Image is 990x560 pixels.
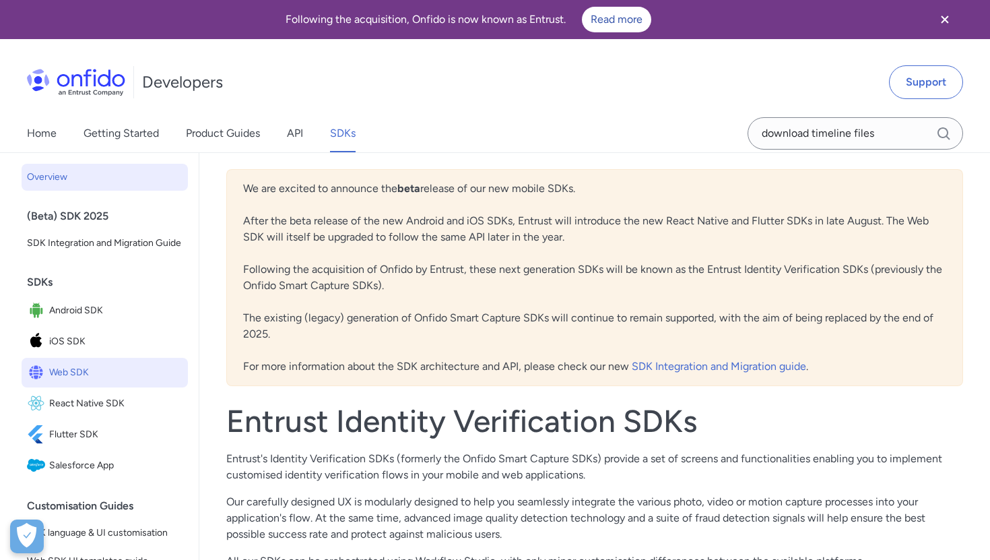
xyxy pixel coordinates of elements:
[920,3,970,36] button: Close banner
[22,358,188,387] a: IconWeb SDKWeb SDK
[226,169,963,386] div: We are excited to announce the release of our new mobile SDKs. After the beta release of the new ...
[27,203,193,230] div: (Beta) SDK 2025
[27,456,49,475] img: IconSalesforce App
[226,494,963,542] p: Our carefully designed UX is modularly designed to help you seamlessly integrate the various phot...
[22,327,188,356] a: IconiOS SDKiOS SDK
[84,115,159,152] a: Getting Started
[142,71,223,93] h1: Developers
[49,301,183,320] span: Android SDK
[632,360,806,373] a: SDK Integration and Migration guide
[226,451,963,483] p: Entrust's Identity Verification SDKs (formerly the Onfido Smart Capture SDKs) provide a set of sc...
[582,7,651,32] a: Read more
[937,11,953,28] svg: Close banner
[27,235,183,251] span: SDK Integration and Migration Guide
[49,332,183,351] span: iOS SDK
[22,230,188,257] a: SDK Integration and Migration Guide
[397,182,420,195] b: beta
[27,394,49,413] img: IconReact Native SDK
[22,164,188,191] a: Overview
[27,425,49,444] img: IconFlutter SDK
[27,169,183,185] span: Overview
[330,115,356,152] a: SDKs
[27,269,193,296] div: SDKs
[27,363,49,382] img: IconWeb SDK
[186,115,260,152] a: Product Guides
[226,402,963,440] h1: Entrust Identity Verification SDKs
[10,520,44,553] div: Cookie Preferences
[889,65,963,99] a: Support
[49,456,183,475] span: Salesforce App
[27,115,57,152] a: Home
[16,7,920,32] div: Following the acquisition, Onfido is now known as Entrust.
[22,520,188,547] a: SDK language & UI customisation
[22,420,188,449] a: IconFlutter SDKFlutter SDK
[49,425,183,444] span: Flutter SDK
[748,117,963,150] input: Onfido search input field
[27,525,183,541] span: SDK language & UI customisation
[287,115,303,152] a: API
[10,520,44,553] button: Open Preferences
[27,301,49,320] img: IconAndroid SDK
[27,69,125,96] img: Onfido Logo
[22,296,188,325] a: IconAndroid SDKAndroid SDK
[27,332,49,351] img: IconiOS SDK
[22,451,188,480] a: IconSalesforce AppSalesforce App
[49,363,183,382] span: Web SDK
[27,493,193,520] div: Customisation Guides
[22,389,188,418] a: IconReact Native SDKReact Native SDK
[49,394,183,413] span: React Native SDK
